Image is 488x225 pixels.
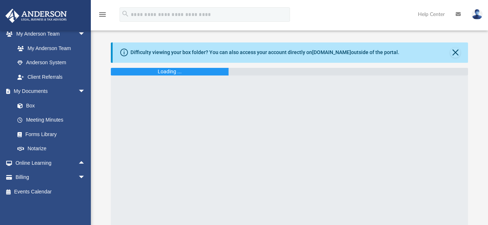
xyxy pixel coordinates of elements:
a: menu [98,14,107,19]
i: menu [98,10,107,19]
a: Meeting Minutes [10,113,93,127]
span: arrow_drop_up [78,156,93,171]
button: Close [450,48,460,58]
a: My Anderson Team [10,41,89,56]
a: Forms Library [10,127,89,142]
i: search [121,10,129,18]
img: Anderson Advisors Platinum Portal [3,9,69,23]
span: arrow_drop_down [78,27,93,42]
span: arrow_drop_down [78,170,93,185]
div: Difficulty viewing your box folder? You can also access your account directly on outside of the p... [130,49,399,56]
a: My Anderson Teamarrow_drop_down [5,27,93,41]
div: Loading ... [158,68,182,75]
a: [DOMAIN_NAME] [312,49,351,55]
a: Billingarrow_drop_down [5,170,96,185]
a: Box [10,98,89,113]
img: User Pic [472,9,483,20]
a: Events Calendar [5,184,96,199]
a: My Documentsarrow_drop_down [5,84,93,99]
span: arrow_drop_down [78,84,93,99]
a: Online Learningarrow_drop_up [5,156,93,170]
a: Client Referrals [10,70,93,84]
a: Anderson System [10,56,93,70]
a: Notarize [10,142,93,156]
